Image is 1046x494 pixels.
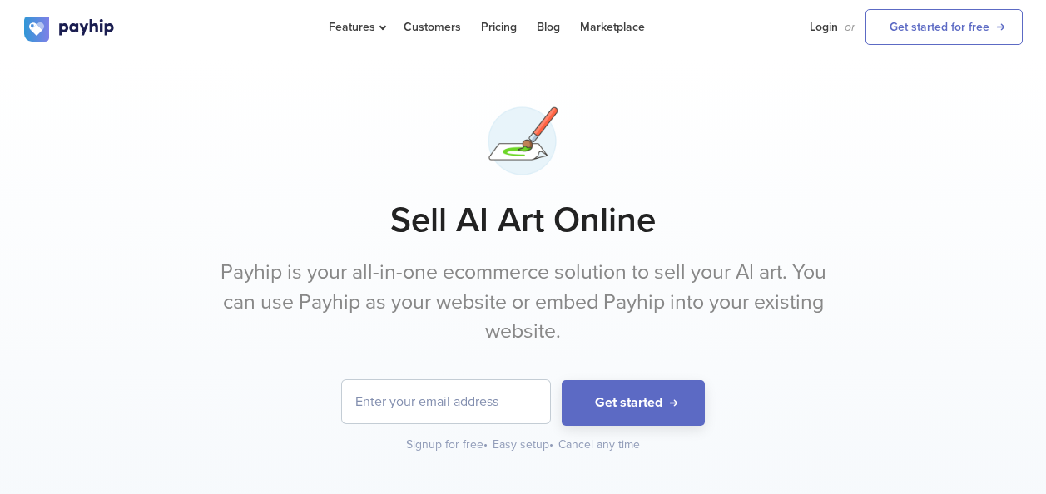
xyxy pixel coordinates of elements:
[481,99,565,183] img: brush-painting-w4f6jb8bi4k302hduwkeya.png
[342,380,550,423] input: Enter your email address
[562,380,705,426] button: Get started
[329,20,384,34] span: Features
[406,437,489,453] div: Signup for free
[865,9,1023,45] a: Get started for free
[483,437,488,452] span: •
[24,200,1023,241] h1: Sell AI Art Online
[211,258,835,347] p: Payhip is your all-in-one ecommerce solution to sell your AI art. You can use Payhip as your webs...
[549,437,553,452] span: •
[24,17,116,42] img: logo.svg
[493,437,555,453] div: Easy setup
[558,437,640,453] div: Cancel any time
